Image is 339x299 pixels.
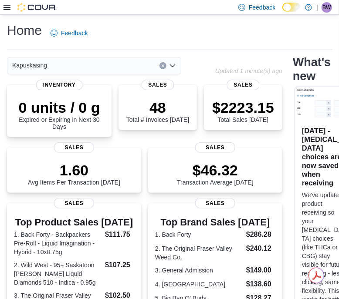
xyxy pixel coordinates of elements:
[246,279,275,289] dd: $138.60
[54,198,94,208] span: Sales
[212,99,274,116] p: $2223.15
[61,29,88,37] span: Feedback
[169,62,176,69] button: Open list of options
[155,230,243,239] dt: 1. Back Forty
[155,266,243,275] dt: 3. General Admission
[322,2,332,13] div: Blaze Willett
[195,142,235,153] span: Sales
[212,99,274,123] div: Total Sales [DATE]
[36,80,83,90] span: Inventory
[14,99,105,116] p: 0 units / 0 g
[316,2,318,13] p: |
[14,261,102,287] dt: 2. Wild West - 95+ Saskatoon [PERSON_NAME] Liquid Diamonds 510 - Indica - 0.95g
[142,80,174,90] span: Sales
[126,99,189,116] p: 48
[282,3,301,12] input: Dark Mode
[105,229,134,240] dd: $111.75
[155,217,275,228] h3: Top Brand Sales [DATE]
[177,161,254,179] p: $46.32
[177,161,254,186] div: Transaction Average [DATE]
[14,99,105,130] div: Expired or Expiring in Next 30 Days
[249,3,275,12] span: Feedback
[246,243,275,254] dd: $240.12
[155,244,243,262] dt: 2. The Original Fraser Valley Weed Co.
[195,198,235,208] span: Sales
[14,230,102,256] dt: 1. Back Forty - Backpackers Pre-Roll - Liquid Imagination - Hybrid - 10x0.75g
[17,3,57,12] img: Cova
[12,60,47,71] span: Kapuskasing
[28,161,120,179] p: 1.60
[246,265,275,275] dd: $149.00
[227,80,260,90] span: Sales
[293,55,331,83] h2: What's new
[7,22,42,39] h1: Home
[54,142,94,153] span: Sales
[215,67,282,74] p: Updated 1 minute(s) ago
[155,280,243,289] dt: 4. [GEOGRAPHIC_DATA]
[322,2,331,13] span: BW
[14,217,134,228] h3: Top Product Sales [DATE]
[246,229,275,240] dd: $286.28
[126,99,189,123] div: Total # Invoices [DATE]
[105,260,134,270] dd: $107.25
[47,24,91,42] a: Feedback
[28,161,120,186] div: Avg Items Per Transaction [DATE]
[159,62,166,69] button: Clear input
